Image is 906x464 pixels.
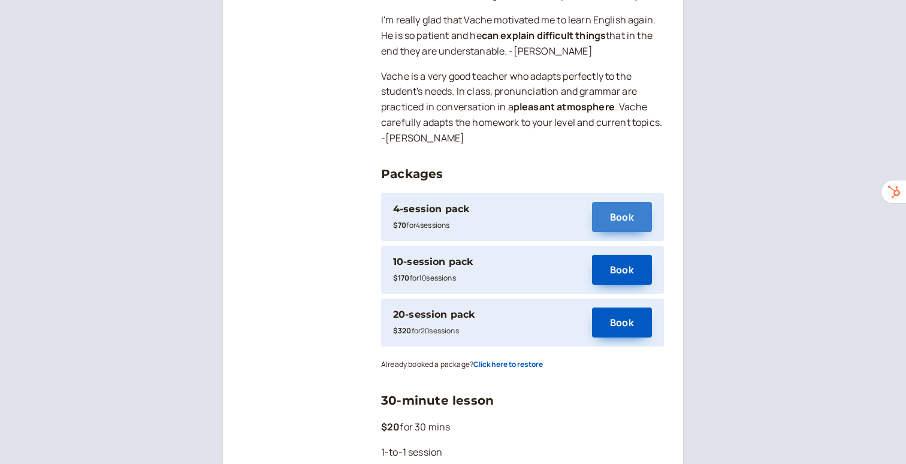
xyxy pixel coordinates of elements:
button: Book [592,202,652,232]
p: for 30 mins [381,420,664,435]
div: 10-session pack [393,254,473,270]
h3: Packages [381,164,664,183]
div: 20-session pack$320for20sessions [393,307,580,338]
small: for 20 session s [393,326,459,336]
strong: pleasant atmosphere [514,100,615,113]
div: 20-session pack [393,307,475,323]
b: $70 [393,220,406,230]
b: $170 [393,273,410,283]
button: Book [592,308,652,338]
div: 10-session pack$170for10sessions [393,254,580,285]
a: 30-minute lesson [381,393,494,408]
small: for 4 session s [393,220,449,230]
div: 4-session pack [393,201,470,217]
button: Book [592,255,652,285]
b: $320 [393,326,412,336]
button: Click here to restore [473,360,543,369]
small: for 10 session s [393,273,456,283]
p: I'm really glad that Vache motivated me to learn English again. He is so patient and he that in t... [381,13,664,59]
p: Vache is a very good teacher who adapts perfectly to the student's needs. In class, pronunciation... [381,69,664,147]
div: 4-session pack$70for4sessions [393,201,580,233]
b: $20 [381,420,400,433]
small: Already booked a package? [381,359,543,369]
strong: can explain difficult things [482,29,606,42]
